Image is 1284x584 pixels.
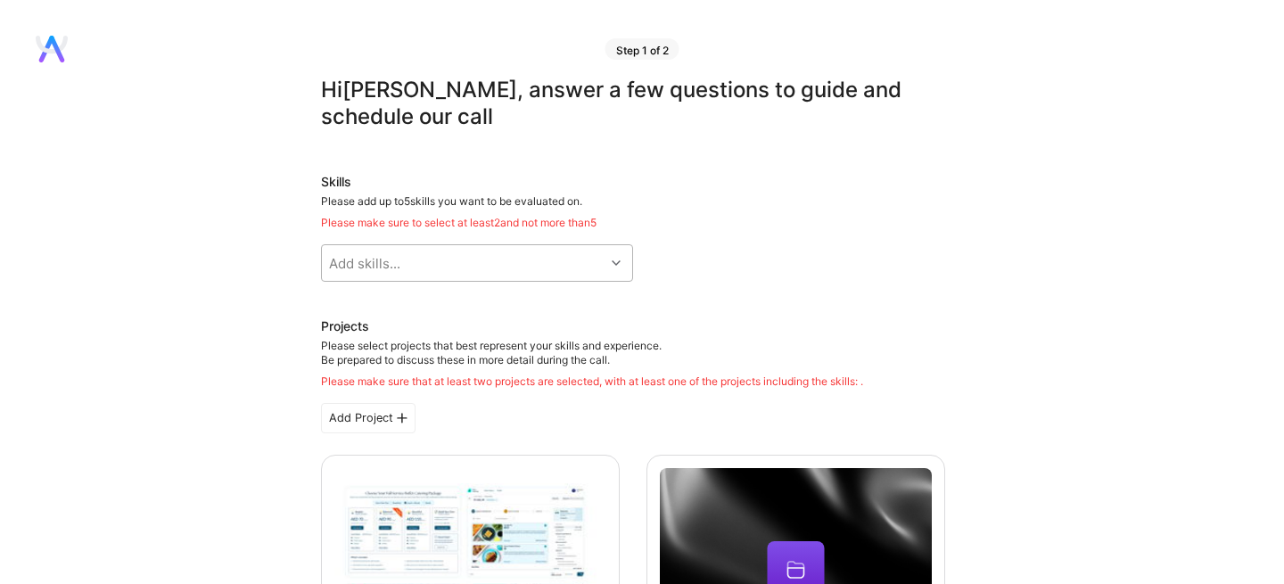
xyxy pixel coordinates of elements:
div: Please make sure to select at least 2 and not more than 5 [321,216,945,230]
div: Skills [321,173,945,191]
div: Please select projects that best represent your skills and experience. Be prepared to discuss the... [321,339,863,389]
i: icon Chevron [612,259,621,267]
div: Step 1 of 2 [605,38,679,60]
div: Projects [321,317,369,335]
i: icon PlusBlackFlat [397,413,407,424]
div: Add skills... [329,254,400,273]
div: Please add up to 5 skills you want to be evaluated on. [321,194,945,230]
div: Hi [PERSON_NAME] , answer a few questions to guide and schedule our call [321,77,945,130]
div: Add Project [321,403,416,433]
div: Please make sure that at least two projects are selected, with at least one of the projects inclu... [321,374,863,389]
